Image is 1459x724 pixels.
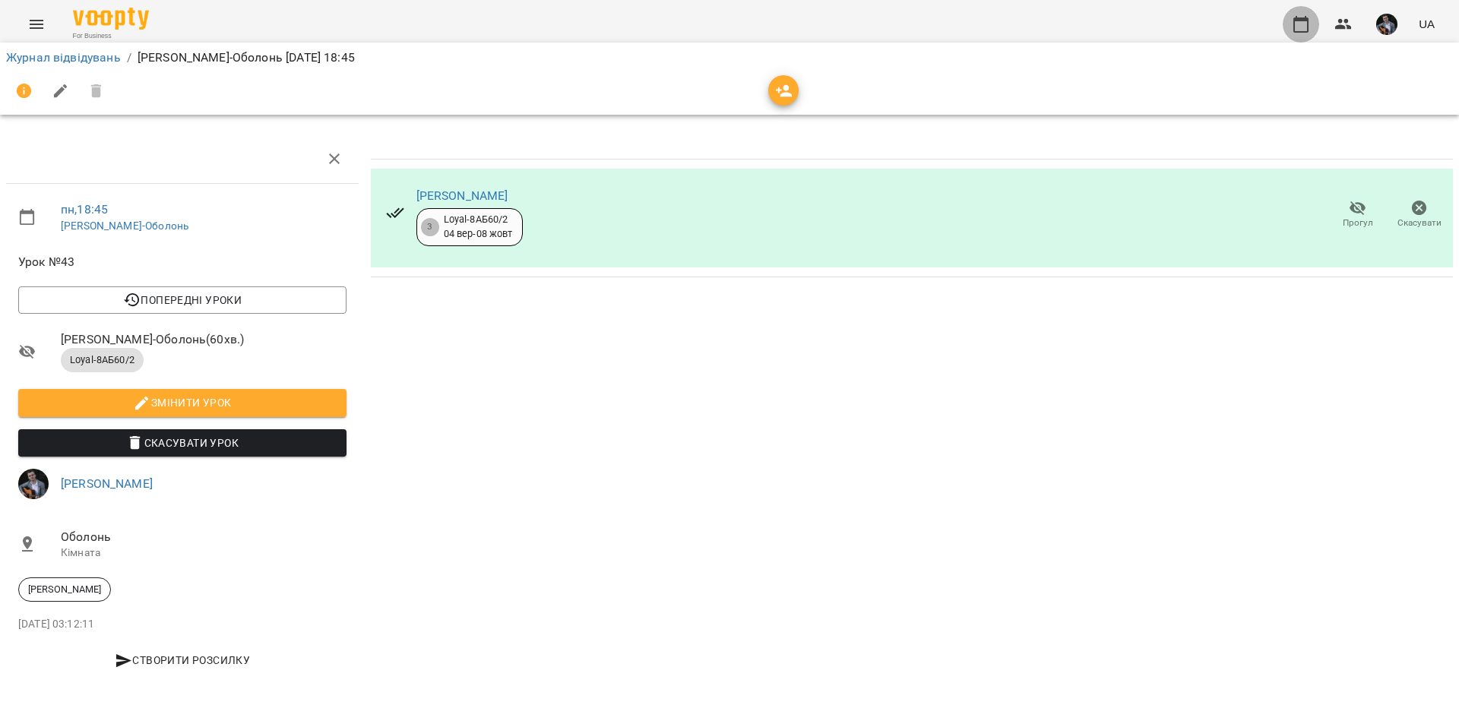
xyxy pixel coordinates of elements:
[1343,217,1373,229] span: Прогул
[61,528,347,546] span: Оболонь
[1327,194,1388,236] button: Прогул
[416,188,508,203] a: [PERSON_NAME]
[30,434,334,452] span: Скасувати Урок
[30,394,334,412] span: Змінити урок
[18,286,347,314] button: Попередні уроки
[1388,194,1450,236] button: Скасувати
[24,651,340,669] span: Створити розсилку
[30,291,334,309] span: Попередні уроки
[1413,10,1441,38] button: UA
[61,220,188,232] a: [PERSON_NAME]-Оболонь
[1376,14,1397,35] img: d409717b2cc07cfe90b90e756120502c.jpg
[138,49,355,67] p: [PERSON_NAME]-Оболонь [DATE] 18:45
[18,469,49,499] img: d409717b2cc07cfe90b90e756120502c.jpg
[1397,217,1442,229] span: Скасувати
[18,429,347,457] button: Скасувати Урок
[127,49,131,67] li: /
[444,213,513,241] div: Loyal-8АБ60/2 04 вер - 08 жовт
[6,50,121,65] a: Журнал відвідувань
[61,353,144,367] span: Loyal-8АБ60/2
[61,545,347,561] p: Кімната
[61,330,347,349] span: [PERSON_NAME]-Оболонь ( 60 хв. )
[18,577,111,602] div: [PERSON_NAME]
[73,31,149,41] span: For Business
[18,647,347,674] button: Створити розсилку
[1419,16,1435,32] span: UA
[18,6,55,43] button: Menu
[61,202,108,217] a: пн , 18:45
[18,389,347,416] button: Змінити урок
[18,253,347,271] span: Урок №43
[421,218,439,236] div: 3
[18,617,347,632] p: [DATE] 03:12:11
[61,476,153,491] a: [PERSON_NAME]
[19,583,110,596] span: [PERSON_NAME]
[73,8,149,30] img: Voopty Logo
[6,49,1453,67] nav: breadcrumb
